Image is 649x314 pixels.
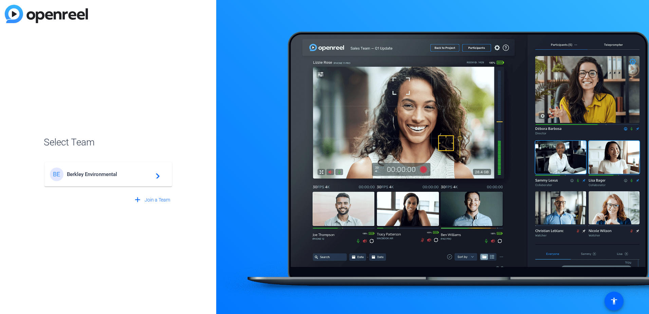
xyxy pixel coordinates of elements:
span: Berkley Environmental [67,171,152,177]
img: blue-gradient.svg [5,5,88,23]
mat-icon: add [133,196,142,204]
div: BE [50,168,63,181]
span: Join a Team [145,196,170,204]
button: Join a Team [131,194,173,206]
span: Select Team [44,135,173,150]
mat-icon: accessibility [610,297,618,305]
mat-icon: navigate_next [152,170,160,178]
